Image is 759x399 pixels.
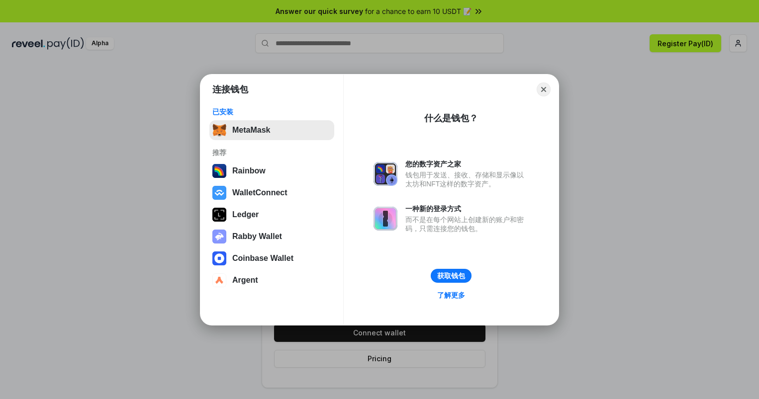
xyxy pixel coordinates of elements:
div: 您的数字资产之家 [405,160,529,168]
button: WalletConnect [209,183,334,203]
img: svg+xml,%3Csvg%20xmlns%3D%22http%3A%2F%2Fwww.w3.org%2F2000%2Fsvg%22%20fill%3D%22none%22%20viewBox... [374,162,397,186]
h1: 连接钱包 [212,83,248,95]
div: Rabby Wallet [232,232,282,241]
div: WalletConnect [232,188,287,197]
button: Rainbow [209,161,334,181]
img: svg+xml,%3Csvg%20width%3D%2228%22%20height%3D%2228%22%20viewBox%3D%220%200%2028%2028%22%20fill%3D... [212,273,226,287]
div: Coinbase Wallet [232,254,293,263]
button: Ledger [209,205,334,225]
button: MetaMask [209,120,334,140]
img: svg+xml,%3Csvg%20width%3D%2228%22%20height%3D%2228%22%20viewBox%3D%220%200%2028%2028%22%20fill%3D... [212,186,226,200]
img: svg+xml,%3Csvg%20xmlns%3D%22http%3A%2F%2Fwww.w3.org%2F2000%2Fsvg%22%20fill%3D%22none%22%20viewBox... [212,230,226,243]
div: MetaMask [232,126,270,135]
button: Argent [209,270,334,290]
button: 获取钱包 [431,269,472,283]
button: Close [537,82,551,96]
div: 一种新的登录方式 [405,204,529,213]
div: Rainbow [232,166,266,175]
div: 了解更多 [437,291,465,300]
a: 了解更多 [431,289,471,302]
img: svg+xml,%3Csvg%20width%3D%22120%22%20height%3D%22120%22%20viewBox%3D%220%200%20120%20120%22%20fil... [212,164,226,178]
div: 推荐 [212,148,331,157]
div: 什么是钱包？ [424,112,478,124]
img: svg+xml,%3Csvg%20xmlns%3D%22http%3A%2F%2Fwww.w3.org%2F2000%2Fsvg%22%20fill%3D%22none%22%20viewBox... [374,207,397,231]
button: Rabby Wallet [209,227,334,246]
img: svg+xml,%3Csvg%20xmlns%3D%22http%3A%2F%2Fwww.w3.org%2F2000%2Fsvg%22%20width%3D%2228%22%20height%3... [212,208,226,222]
button: Coinbase Wallet [209,248,334,268]
div: 而不是在每个网站上创建新的账户和密码，只需连接您的钱包。 [405,215,529,233]
div: 获取钱包 [437,271,465,280]
div: Ledger [232,210,259,219]
img: svg+xml,%3Csvg%20width%3D%2228%22%20height%3D%2228%22%20viewBox%3D%220%200%2028%2028%22%20fill%3D... [212,251,226,265]
img: svg+xml,%3Csvg%20fill%3D%22none%22%20height%3D%2233%22%20viewBox%3D%220%200%2035%2033%22%20width%... [212,123,226,137]
div: 钱包用于发送、接收、存储和显示像以太坊和NFT这样的数字资产。 [405,170,529,188]
div: 已安装 [212,107,331,116]
div: Argent [232,276,258,285]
